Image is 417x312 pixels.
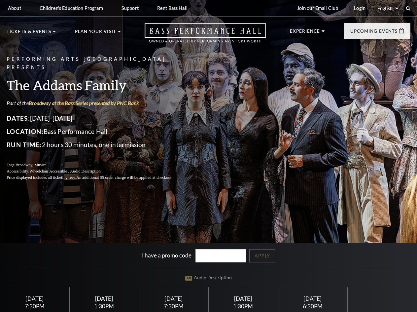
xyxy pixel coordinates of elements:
div: [DATE] [8,295,61,302]
p: Experience [290,29,320,37]
div: [DATE] [147,295,200,302]
p: 2 hours 30 minutes, one intermission [7,139,188,150]
span: Dates: [7,114,30,122]
span: Location: [7,128,44,135]
p: Upcoming Events [350,29,398,37]
p: [DATE]-[DATE] [7,113,188,124]
span: An additional $5 order charge will be applied at checkout. [76,175,172,180]
p: Tags: [7,162,188,168]
p: Bass Performance Hall [7,126,188,137]
p: Part of the [7,99,188,107]
p: Tickets & Events [7,29,51,37]
span: Broadway, Musical [16,163,48,167]
p: Accessibility: [7,168,188,175]
label: I have a promo code [142,252,191,258]
div: 1:30PM [216,303,270,309]
span: Run Time: [7,141,42,148]
h3: The Addams Family [7,77,188,94]
div: [DATE] [286,295,339,302]
p: Support [122,5,139,11]
div: 1:30PM [77,303,131,309]
div: 7:30PM [8,303,61,309]
span: Wheelchair Accessible , Audio Description [29,169,101,174]
p: Price displayed includes all ticketing fees. [7,175,188,181]
div: 6:30PM [286,303,339,309]
select: Select: [376,5,400,12]
p: Performing Arts [GEOGRAPHIC_DATA] Presents [7,55,188,72]
div: [DATE] [216,295,270,302]
div: 7:30PM [147,303,200,309]
div: [DATE] [77,295,131,302]
p: Rent Bass Hall [157,5,188,11]
p: Plan Your Visit [75,29,116,37]
a: Broadway at the Bass Series presented by PNC Bank [29,100,139,106]
p: Children's Education Program [40,5,103,11]
p: About [8,5,21,11]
